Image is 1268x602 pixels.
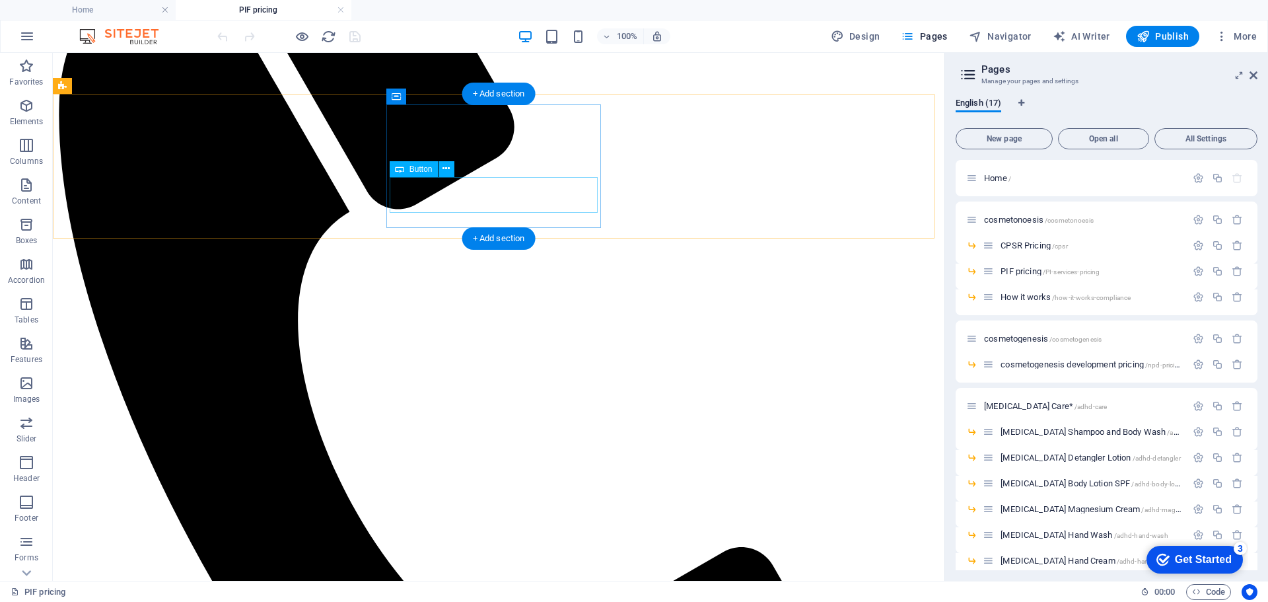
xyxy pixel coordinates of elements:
div: [MEDICAL_DATA] Body Lotion SPF/adhd-body-lotion-spf [997,479,1186,488]
button: Design [826,26,886,47]
div: Remove [1232,426,1243,437]
div: Duplicate [1212,172,1223,184]
span: AI Writer [1053,30,1110,43]
span: Click to open page [984,334,1102,344]
div: Design (Ctrl+Alt+Y) [826,26,886,47]
div: Remove [1232,266,1243,277]
div: Home/ [980,174,1186,182]
div: Remove [1232,359,1243,370]
button: Code [1186,584,1231,600]
div: Remove [1232,214,1243,225]
div: Duplicate [1212,291,1223,303]
div: Settings [1193,214,1204,225]
span: /cpsr [1052,243,1068,250]
span: PIF pricing [1001,266,1100,276]
h4: PIF pricing [176,3,351,17]
span: /cosmetonoesis [1045,217,1094,224]
span: /adhd-detangler [1133,455,1181,462]
div: [MEDICAL_DATA] Hand Cream/adhd-hand-cream [997,556,1186,565]
div: Duplicate [1212,452,1223,463]
span: / [1008,175,1011,182]
div: The startpage cannot be deleted [1232,172,1243,184]
span: 00 00 [1154,584,1175,600]
div: 3 [98,3,111,16]
span: Click to open page [984,173,1011,183]
div: Duplicate [1212,426,1223,437]
div: [MEDICAL_DATA] Hand Wash/adhd-hand-wash [997,531,1186,539]
p: Images [13,394,40,404]
p: Footer [15,513,38,523]
button: Navigator [964,26,1037,47]
span: Click to open page [1001,504,1218,514]
div: Settings [1193,240,1204,251]
span: /cosmetogenesis [1049,336,1102,343]
button: More [1210,26,1262,47]
span: Click to open page [1001,359,1182,369]
p: Features [11,354,42,365]
button: Open all [1058,128,1149,149]
p: Forms [15,552,38,563]
span: More [1215,30,1257,43]
div: + Add section [462,227,536,250]
h6: Session time [1141,584,1176,600]
div: CPSR Pricing/cpsr [997,241,1186,250]
p: Columns [10,156,43,167]
p: Slider [17,433,37,444]
div: Duplicate [1212,504,1223,515]
div: Settings [1193,400,1204,412]
div: [MEDICAL_DATA] Care*/adhd-care [980,402,1186,410]
div: Settings [1193,529,1204,541]
button: All Settings [1154,128,1257,149]
div: Duplicate [1212,529,1223,541]
div: Remove [1232,452,1243,463]
span: /adhd-hand-cream [1117,558,1173,565]
span: /adhd-hand-wash [1114,532,1168,539]
div: Remove [1232,400,1243,412]
div: cosmetogenesis/cosmetogenesis [980,334,1186,343]
span: Click to open page [1001,241,1067,250]
div: [MEDICAL_DATA] Shampoo and Body Wash/adhdcare/shampoo [997,428,1186,436]
div: Settings [1193,266,1204,277]
span: Click to open page [1001,427,1229,437]
span: /adhd-body-lotion-spf [1131,480,1198,488]
div: [MEDICAL_DATA] Detangler Lotion/adhd-detangler [997,453,1186,462]
span: Code [1192,584,1225,600]
span: /adhd-care [1074,403,1107,410]
span: Click to open page [1001,453,1180,463]
span: Click to open page [1001,530,1168,540]
div: Duplicate [1212,478,1223,489]
button: Pages [896,26,952,47]
div: Duplicate [1212,359,1223,370]
div: Duplicate [1212,240,1223,251]
p: Header [13,473,40,484]
div: + Add section [462,83,536,105]
img: Editor Logo [76,28,175,44]
span: /adhdcare/shampoo [1167,429,1229,436]
div: Language Tabs [956,98,1257,123]
span: Open all [1064,135,1143,143]
div: Duplicate [1212,266,1223,277]
span: /adhd-magnesium-cream [1141,506,1218,513]
div: Duplicate [1212,214,1223,225]
div: Settings [1193,291,1204,303]
p: Content [12,196,41,206]
div: Duplicate [1212,400,1223,412]
button: reload [320,28,336,44]
div: PIF pricing/PI-services-pricing [997,267,1186,276]
span: /PI-services-pricing [1043,268,1100,276]
button: New page [956,128,1053,149]
h2: Pages [981,63,1257,75]
span: /npd-pricing [1145,361,1183,369]
div: Settings [1193,504,1204,515]
div: Settings [1193,452,1204,463]
div: Settings [1193,333,1204,344]
span: Design [831,30,880,43]
div: Settings [1193,172,1204,184]
h6: 100% [617,28,638,44]
button: 100% [597,28,644,44]
div: Settings [1193,426,1204,437]
div: Settings [1193,478,1204,489]
div: [MEDICAL_DATA] Magnesium Cream/adhd-magnesium-cream [997,505,1186,513]
button: Click here to leave preview mode and continue editing [294,28,310,44]
button: Publish [1126,26,1199,47]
